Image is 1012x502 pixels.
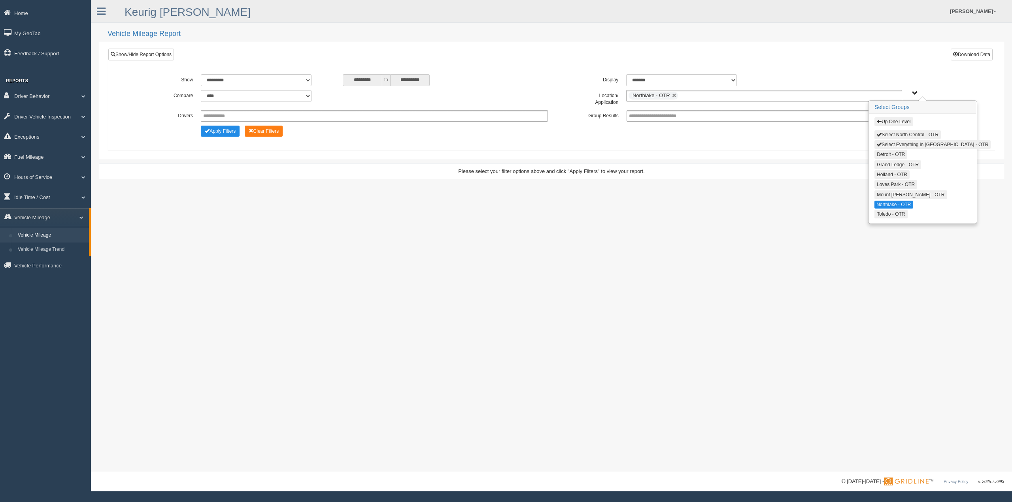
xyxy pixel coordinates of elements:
[126,110,197,120] label: Drivers
[944,479,968,484] a: Privacy Policy
[874,201,913,209] button: Northlake - OTR
[874,130,941,139] button: Select North Central - OTR
[874,190,947,199] button: Mount [PERSON_NAME] - OTR
[106,167,997,175] div: Please select your filter options above and click "Apply Filters" to view your report.
[126,74,197,84] label: Show
[874,160,921,169] button: Grand Ledge - OTR
[874,210,907,218] button: Toledo - OTR
[14,243,89,257] a: Vehicle Mileage Trend
[126,90,197,100] label: Compare
[14,228,89,243] a: Vehicle Mileage
[874,150,907,159] button: Detroit - OTR
[874,117,913,126] button: Up One Level
[874,140,991,149] button: Select Everything in [GEOGRAPHIC_DATA] - OTR
[632,92,670,98] span: Northlake - OTR
[108,30,1004,38] h2: Vehicle Mileage Report
[201,126,240,137] button: Change Filter Options
[245,126,283,137] button: Change Filter Options
[874,170,910,179] button: Holland - OTR
[551,74,622,84] label: Display
[874,180,917,189] button: Loves Park - OTR
[869,101,976,114] h3: Select Groups
[884,478,929,485] img: Gridline
[125,6,251,18] a: Keurig [PERSON_NAME]
[552,110,623,120] label: Group Results
[108,49,174,60] a: Show/Hide Report Options
[951,49,993,60] button: Download Data
[382,74,390,86] span: to
[551,90,622,106] label: Location/ Application
[842,478,1004,486] div: © [DATE]-[DATE] - ™
[978,479,1004,484] span: v. 2025.7.2993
